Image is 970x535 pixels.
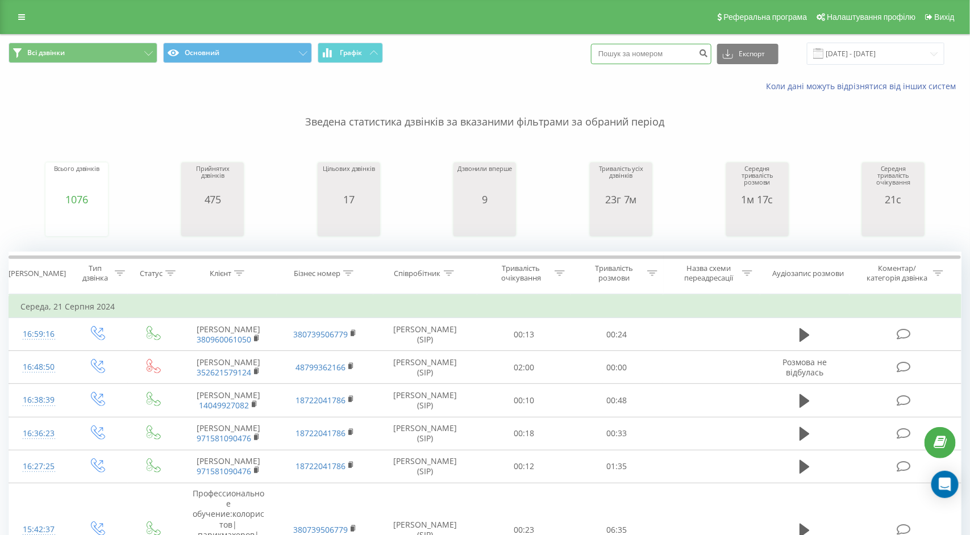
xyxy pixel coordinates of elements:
div: Коментар/категорія дзвінка [864,264,930,283]
div: Open Intercom Messenger [931,471,959,498]
td: Середа, 21 Серпня 2024 [9,295,961,318]
div: 16:36:23 [20,423,57,445]
span: Всі дзвінки [27,48,65,57]
div: [PERSON_NAME] [9,269,66,278]
td: [PERSON_NAME] (SIP) [373,450,477,483]
td: 01:35 [571,450,664,483]
td: 02:00 [477,351,571,384]
a: 18722041786 [295,461,345,471]
div: Тривалість очікування [491,264,552,283]
button: Всі дзвінки [9,43,157,63]
div: 16:38:39 [20,389,57,411]
a: 14049927082 [199,400,249,411]
div: Аудіозапис розмови [773,269,844,278]
td: [PERSON_NAME] [180,417,277,450]
span: Графік [340,49,362,57]
td: 00:12 [477,450,571,483]
a: 352621579124 [197,367,251,378]
div: Тип дзвінка [78,264,112,283]
td: [PERSON_NAME] (SIP) [373,417,477,450]
td: [PERSON_NAME] (SIP) [373,351,477,384]
div: Прийнятих дзвінків [184,165,241,194]
a: 18722041786 [295,395,345,406]
a: 380960061050 [197,334,251,345]
div: 21с [865,194,922,205]
td: [PERSON_NAME] [180,384,277,417]
span: Вихід [935,12,955,22]
div: Бізнес номер [294,269,340,278]
a: 48799362166 [295,362,345,373]
div: 1м 17с [729,194,786,205]
td: [PERSON_NAME] (SIP) [373,384,477,417]
div: 23г 7м [593,194,650,205]
td: 00:18 [477,417,571,450]
td: 00:33 [571,417,664,450]
a: 971581090476 [197,433,251,444]
td: [PERSON_NAME] (SIP) [373,318,477,351]
a: Коли дані можуть відрізнятися вiд інших систем [766,81,961,91]
input: Пошук за номером [591,44,711,64]
div: Дзвонили вперше [457,165,512,194]
div: 475 [184,194,241,205]
div: Тривалість усіх дзвінків [593,165,650,194]
div: Назва схеми переадресації [678,264,739,283]
button: Експорт [717,44,779,64]
button: Основний [163,43,312,63]
div: Співробітник [394,269,441,278]
td: [PERSON_NAME] [180,351,277,384]
div: 16:59:16 [20,323,57,345]
button: Графік [318,43,383,63]
td: [PERSON_NAME] [180,450,277,483]
span: Розмова не відбулась [782,357,827,378]
div: 1076 [54,194,99,205]
span: Налаштування профілю [827,12,915,22]
div: Клієнт [210,269,231,278]
td: 00:48 [571,384,664,417]
td: [PERSON_NAME] [180,318,277,351]
p: Зведена статистика дзвінків за вказаними фільтрами за обраний період [9,92,961,129]
div: 9 [457,194,512,205]
div: Всього дзвінків [54,165,99,194]
td: 00:00 [571,351,664,384]
div: Цільових дзвінків [323,165,375,194]
div: 16:27:25 [20,455,57,478]
div: Середня тривалість розмови [729,165,786,194]
div: 16:48:50 [20,356,57,378]
a: 380739506779 [293,524,348,535]
a: 18722041786 [295,428,345,438]
span: Реферальна програма [724,12,807,22]
a: 971581090476 [197,466,251,477]
div: 17 [323,194,375,205]
div: Тривалість розмови [584,264,644,283]
a: 380739506779 [293,329,348,340]
td: 00:24 [571,318,664,351]
div: Середня тривалість очікування [865,165,922,194]
td: 00:10 [477,384,571,417]
td: 00:13 [477,318,571,351]
div: Статус [140,269,163,278]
